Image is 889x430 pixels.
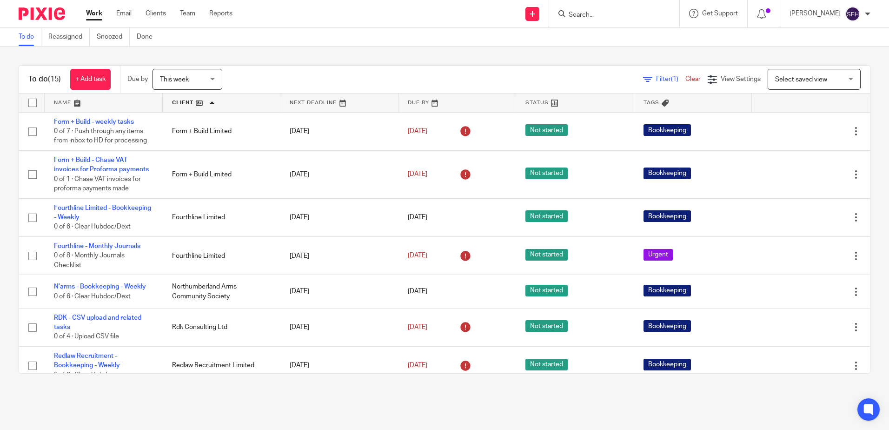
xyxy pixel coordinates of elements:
input: Search [568,11,651,20]
td: [DATE] [280,347,398,385]
span: 0 of 4 · Upload CSV file [54,334,119,340]
span: 0 of 6 · Clear Hubdoc/Dext [54,224,131,230]
span: [DATE] [408,362,427,369]
p: Due by [127,74,148,84]
span: Bookkeeping [644,210,691,222]
a: Clear [685,76,701,82]
h1: To do [28,74,61,84]
span: Not started [525,124,568,136]
td: Rdk Consulting Ltd [163,308,281,346]
span: Get Support [702,10,738,17]
a: Work [86,9,102,18]
a: Fourthline Limited - Bookkeeping - Weekly [54,205,151,221]
a: + Add task [70,69,111,90]
span: Urgent [644,249,673,261]
td: Form + Build Limited [163,150,281,198]
a: Redlaw Recruitment - Bookkeeping - Weekly [54,353,120,369]
span: 0 of 6 · Clear Hubdoc/Dext [54,293,131,300]
span: Not started [525,249,568,261]
a: Reassigned [48,28,90,46]
a: Team [180,9,195,18]
a: Fourthline - Monthly Journals [54,243,140,249]
span: Not started [525,320,568,332]
span: Bookkeeping [644,285,691,296]
a: Clients [146,9,166,18]
span: Select saved view [775,76,827,83]
a: To do [19,28,41,46]
td: Northumberland Arms Community Society [163,275,281,308]
span: Not started [525,285,568,296]
span: 0 of 6 · Clear Hubdoc [54,372,114,378]
a: N'arms - Bookkeeping - Weekly [54,283,146,290]
span: [DATE] [408,171,427,178]
span: Bookkeeping [644,168,691,179]
a: RDK - CSV upload and related tasks [54,315,141,330]
span: Not started [525,359,568,370]
td: [DATE] [280,236,398,275]
td: Form + Build Limited [163,112,281,150]
a: Done [137,28,159,46]
img: Pixie [19,7,65,20]
td: [DATE] [280,112,398,150]
span: 0 of 1 · Chase VAT invoices for proforma payments made [54,176,141,192]
a: Form + Build - Chase VAT invoices for Proforma payments [54,157,149,173]
span: [DATE] [408,289,427,295]
td: Fourthline Limited [163,236,281,275]
span: View Settings [721,76,761,82]
span: [DATE] [408,128,427,134]
span: Not started [525,168,568,179]
td: [DATE] [280,150,398,198]
td: Fourthline Limited [163,198,281,236]
td: Redlaw Recruitment Limited [163,347,281,385]
p: [PERSON_NAME] [789,9,841,18]
a: Snoozed [97,28,130,46]
span: [DATE] [408,324,427,330]
span: [DATE] [408,253,427,259]
td: [DATE] [280,198,398,236]
td: [DATE] [280,308,398,346]
a: Email [116,9,132,18]
span: Tags [644,100,659,105]
span: Bookkeeping [644,320,691,332]
span: Bookkeeping [644,359,691,370]
span: 0 of 8 · Monthly Journals Checklist [54,253,125,269]
span: (15) [48,75,61,83]
span: (1) [671,76,678,82]
span: Not started [525,210,568,222]
span: This week [160,76,189,83]
a: Form + Build - weekly tasks [54,119,134,125]
span: [DATE] [408,214,427,221]
img: svg%3E [845,7,860,21]
td: [DATE] [280,275,398,308]
span: Bookkeeping [644,124,691,136]
span: Filter [656,76,685,82]
a: Reports [209,9,232,18]
span: 0 of 7 · Push through any items from inbox to HD for processing [54,128,147,144]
